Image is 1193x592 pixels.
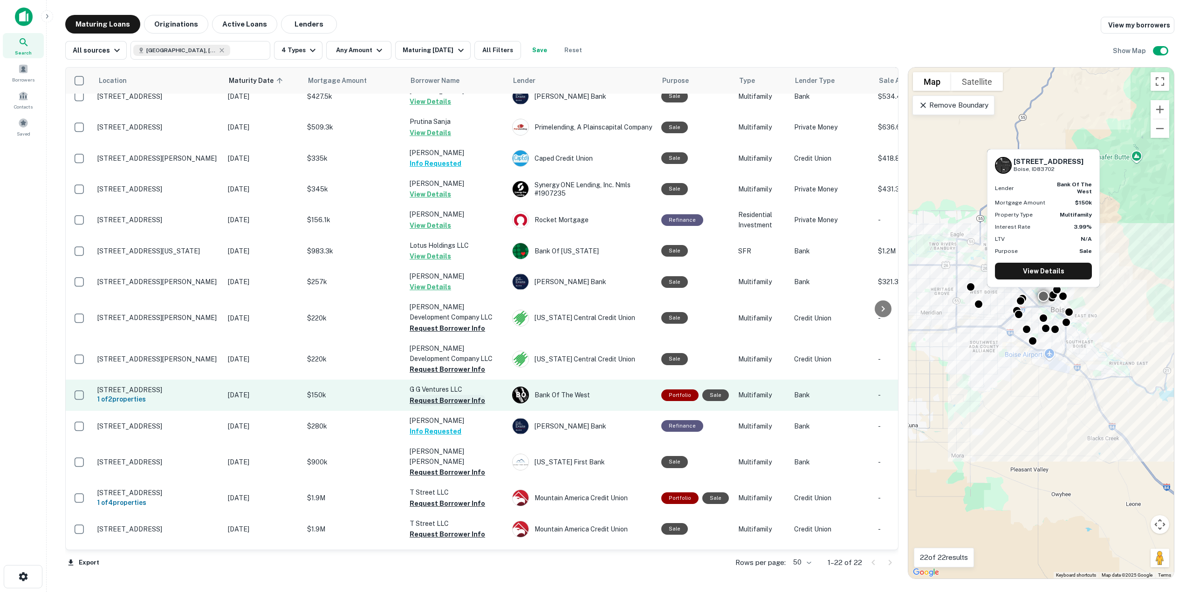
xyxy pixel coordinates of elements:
p: [PERSON_NAME] [410,415,503,426]
p: T Street LLC [410,487,503,497]
button: View Details [410,220,451,231]
p: [STREET_ADDRESS] [97,458,219,466]
p: SFR [738,246,785,256]
p: [PERSON_NAME] Development Company LLC [410,343,503,364]
p: [DATE] [228,91,298,102]
p: G G Ventures LLC [410,384,503,395]
span: Type [739,75,755,86]
div: Borrowers [3,60,44,85]
div: Sale [661,183,688,195]
p: Credit Union [794,493,869,503]
img: picture [513,274,528,290]
p: [PERSON_NAME] [410,549,503,559]
img: picture [513,351,528,367]
p: Lotus Holdings LLC [410,240,503,251]
p: [DATE] [228,184,298,194]
p: Credit Union [794,313,869,323]
button: Keyboard shortcuts [1056,572,1096,578]
button: Maturing Loans [65,15,140,34]
p: [STREET_ADDRESS][PERSON_NAME] [97,278,219,286]
div: [PERSON_NAME] Bank [512,418,652,435]
p: Residential Investment [738,210,785,230]
button: Info Requested [410,158,461,169]
span: Mortgage Amount [308,75,379,86]
p: [STREET_ADDRESS] [97,386,219,394]
strong: Sale [1079,248,1092,254]
p: Prutina Sanja [410,116,503,127]
div: Mountain America Credit Union [512,521,652,538]
p: Private Money [794,122,869,132]
p: 22 of 22 results [920,552,968,563]
p: Purpose [995,247,1018,255]
img: picture [513,150,528,166]
button: Request Borrower Info [410,395,485,406]
a: Contacts [3,87,44,112]
p: $335k [307,153,400,163]
a: Saved [3,114,44,139]
p: Multifamily [738,390,785,400]
p: Multifamily [738,313,785,323]
button: View Details [410,251,451,262]
div: Sale [661,276,688,288]
div: Sale [702,492,729,504]
button: View Details [410,281,451,293]
p: Credit Union [794,354,869,364]
th: Location [93,68,223,94]
p: Private Money [794,184,869,194]
p: Property Type [995,211,1033,219]
div: Sale [661,353,688,365]
p: B O [516,390,526,400]
div: This loan purpose was for refinancing [661,214,703,226]
button: 4 Types [274,41,322,60]
p: [DATE] [228,493,298,503]
p: T Street LLC [410,518,503,529]
div: [US_STATE] Central Credit Union [512,310,652,327]
strong: N/A [1081,236,1092,242]
p: $1.9M [307,493,400,503]
img: picture [513,212,528,228]
strong: Multifamily [1060,211,1092,218]
p: Multifamily [738,122,785,132]
p: [STREET_ADDRESS] [97,216,219,224]
div: [US_STATE] First Bank [512,454,652,470]
div: [PERSON_NAME] Bank [512,273,652,290]
span: Contacts [14,103,33,110]
th: Purpose [657,68,734,94]
button: Any Amount [326,41,391,60]
div: Rocket Mortgage [512,211,652,228]
span: Maturity Date [229,75,286,86]
button: Request Borrower Info [410,467,485,478]
div: Caped Credit Union [512,150,652,167]
th: Borrower Name [405,68,507,94]
div: Bank Of The West [512,387,652,403]
img: Google [911,566,941,578]
button: Toggle fullscreen view [1151,72,1169,91]
p: Bank [794,277,869,287]
button: View Details [410,127,451,138]
p: 1–22 of 22 [828,557,862,568]
p: Multifamily [738,524,785,534]
img: picture [513,521,528,537]
p: [DATE] [228,457,298,467]
p: [STREET_ADDRESS] [97,489,219,497]
p: [STREET_ADDRESS] [97,422,219,430]
div: Sale [661,245,688,257]
span: Lender [513,75,535,86]
div: Mountain America Credit Union [512,490,652,506]
button: View Details [410,189,451,200]
p: [DATE] [228,122,298,132]
th: Lender Type [789,68,873,94]
div: Sale [661,90,688,102]
p: $280k [307,421,400,431]
div: 50 [789,556,813,569]
h6: 1 of 2 properties [97,394,219,404]
div: This loan purpose was for refinancing [661,420,703,432]
div: Sale [661,312,688,324]
p: [DATE] [228,246,298,256]
button: Zoom out [1151,119,1169,138]
p: [STREET_ADDRESS][PERSON_NAME] [97,154,219,163]
div: Sale [661,456,688,468]
p: Mortgage Amount [995,198,1045,207]
p: [DATE] [228,354,298,364]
